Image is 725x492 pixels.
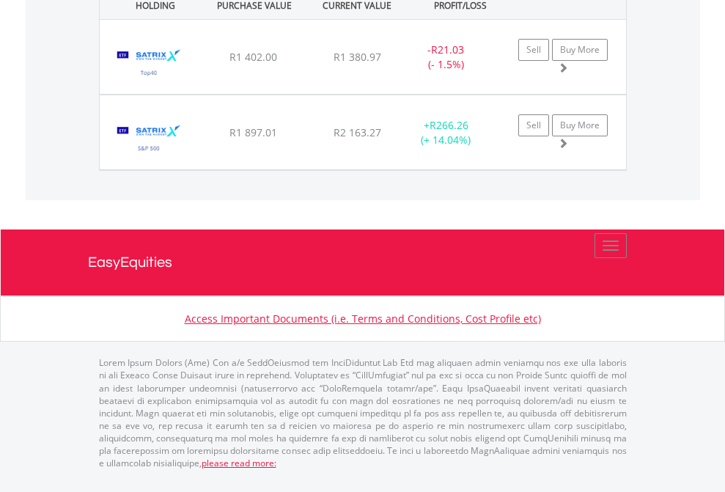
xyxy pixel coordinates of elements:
a: Sell [518,114,549,136]
a: Buy More [552,114,608,136]
a: EasyEquities [88,230,638,295]
a: Buy More [552,39,608,61]
img: TFSA.STX500.png [107,114,191,166]
a: Access Important Documents (i.e. Terms and Conditions, Cost Profile etc) [185,312,541,326]
p: Lorem Ipsum Dolors (Ame) Con a/e SeddOeiusmod tem InciDiduntut Lab Etd mag aliquaen admin veniamq... [99,356,627,469]
span: R21.03 [431,43,464,56]
a: Sell [518,39,549,61]
a: please read more: [202,457,276,469]
span: R1 402.00 [229,50,277,64]
img: TFSA.STX40.png [107,38,191,90]
div: - (- 1.5%) [400,43,492,72]
div: + (+ 14.04%) [400,118,492,147]
span: R2 163.27 [334,125,381,139]
span: R266.26 [430,118,468,132]
span: R1 380.97 [334,50,381,64]
span: R1 897.01 [229,125,277,139]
